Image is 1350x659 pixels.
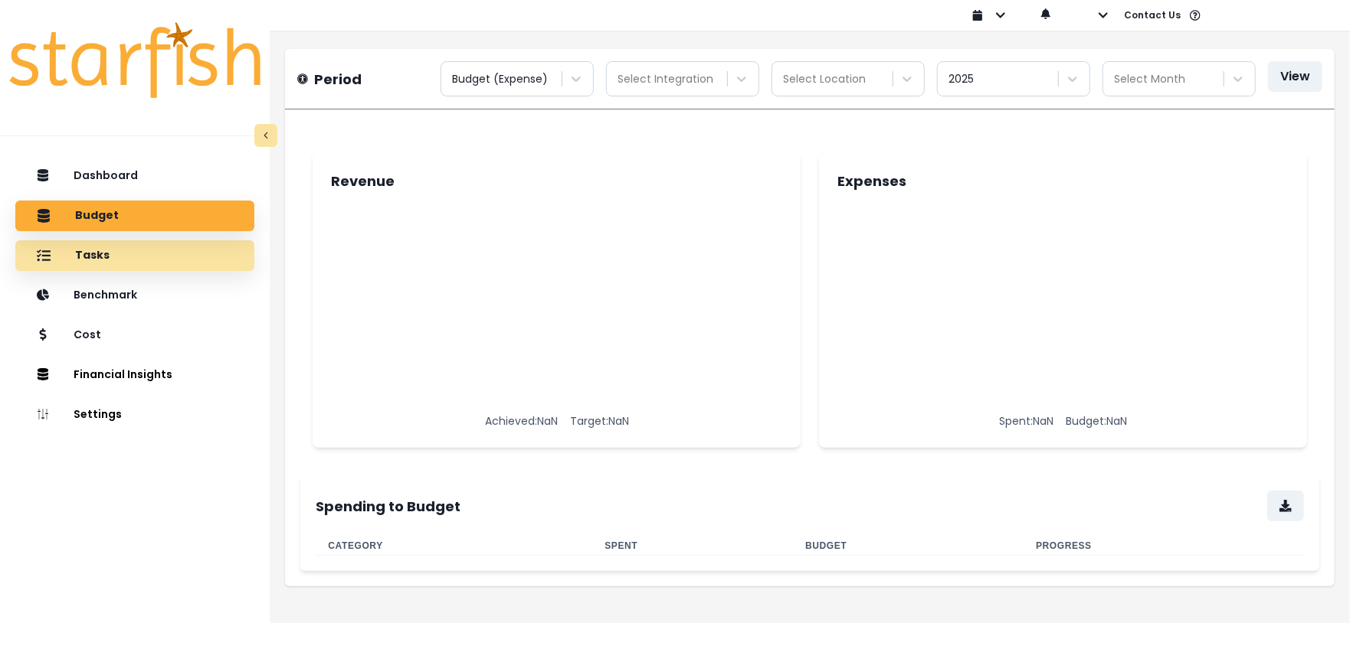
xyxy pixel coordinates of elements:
button: Cost [15,320,254,351]
button: Benchmark [15,280,254,311]
p: Benchmark [74,289,137,302]
th: Category [316,537,592,556]
p: Budget: NaN [1066,413,1127,429]
button: View [1268,61,1322,92]
p: Spending to Budget [316,496,460,517]
th: Progress [1024,537,1304,556]
button: Dashboard [15,161,254,191]
p: Target: NaN [570,413,629,429]
button: Budget [15,201,254,231]
p: Tasks [75,249,110,263]
button: Settings [15,400,254,430]
p: Dashboard [74,169,138,182]
p: Period [314,69,362,90]
button: Tasks [15,240,254,271]
p: Expenses [837,171,906,191]
button: Financial Insights [15,360,254,390]
p: Revenue [331,171,395,191]
th: Budget [793,537,1024,556]
th: Spent [592,537,793,556]
p: Budget [75,209,119,223]
p: Achieved: NaN [485,413,558,429]
p: Cost [74,328,101,341]
p: Spent: NaN [999,413,1053,429]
